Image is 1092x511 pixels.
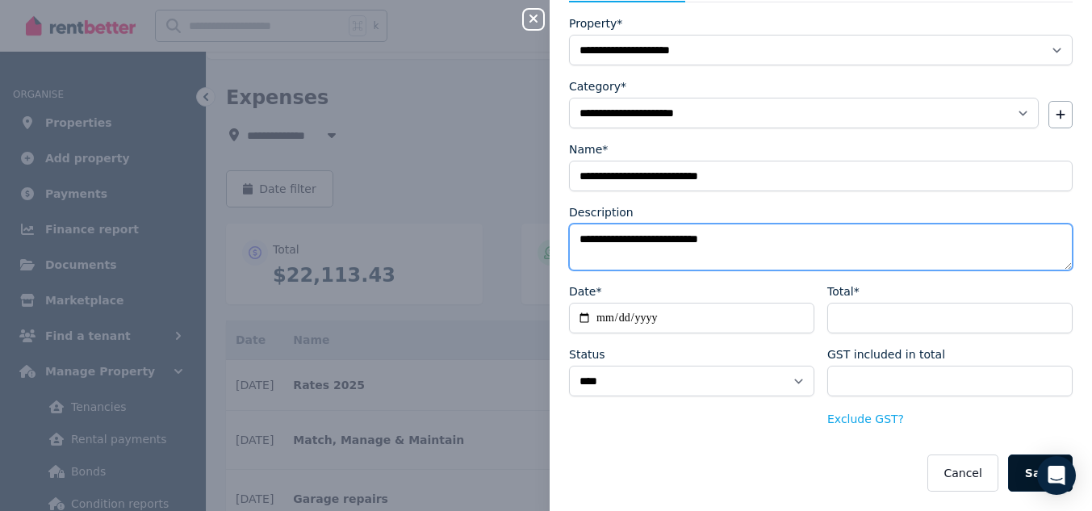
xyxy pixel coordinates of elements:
label: GST included in total [827,346,945,362]
label: Status [569,346,605,362]
button: Cancel [927,454,998,492]
label: Description [569,204,634,220]
label: Date* [569,283,601,299]
button: Exclude GST? [827,411,904,427]
label: Category* [569,78,626,94]
label: Name* [569,141,608,157]
label: Property* [569,15,622,31]
label: Total* [827,283,860,299]
div: Open Intercom Messenger [1037,456,1076,495]
button: Save [1008,454,1073,492]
